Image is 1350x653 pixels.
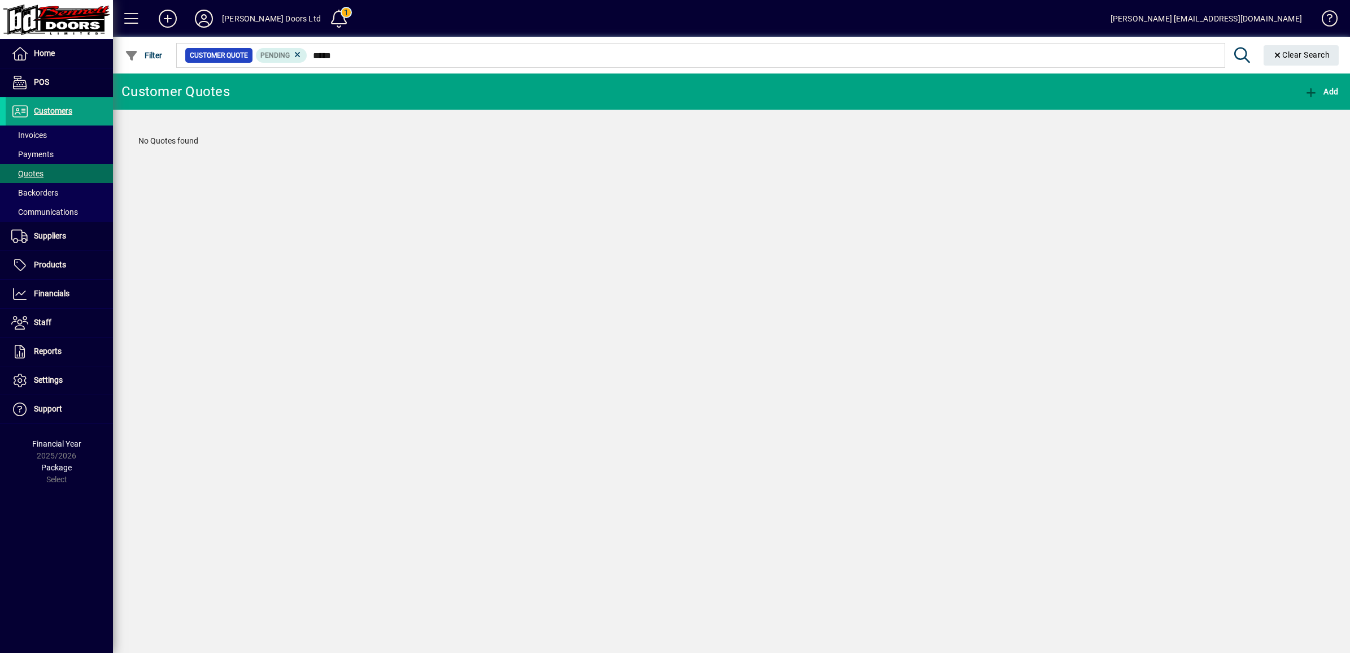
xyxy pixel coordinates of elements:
button: Clear [1264,45,1339,66]
a: Backorders [6,183,113,202]
a: Staff [6,309,113,337]
a: POS [6,68,113,97]
a: Quotes [6,164,113,183]
button: Add [150,8,186,29]
span: Customers [34,106,72,115]
span: Quotes [11,169,43,178]
button: Filter [122,45,166,66]
mat-chip: Pending Status: Pending [256,48,307,63]
span: Pending [260,51,290,59]
span: Add [1304,87,1338,96]
span: Staff [34,318,51,327]
span: Package [41,463,72,472]
div: [PERSON_NAME] Doors Ltd [222,10,321,28]
span: Filter [125,51,163,60]
a: Reports [6,338,113,366]
button: Profile [186,8,222,29]
span: Backorders [11,188,58,197]
a: Invoices [6,126,113,145]
a: Products [6,251,113,279]
div: [PERSON_NAME] [EMAIL_ADDRESS][DOMAIN_NAME] [1111,10,1302,28]
span: Invoices [11,131,47,140]
span: Customer Quote [190,50,248,61]
span: Home [34,49,55,58]
button: Add [1301,81,1341,102]
span: Settings [34,375,63,384]
span: Clear Search [1273,50,1330,59]
a: Suppliers [6,222,113,250]
div: No Quotes found [127,124,1336,158]
a: Settings [6,366,113,395]
a: Communications [6,202,113,222]
a: Payments [6,145,113,164]
span: Payments [11,150,54,159]
a: Home [6,40,113,68]
div: Customer Quotes [121,83,230,101]
span: Support [34,404,62,413]
span: Financial Year [32,439,81,448]
span: Financials [34,289,69,298]
span: POS [34,77,49,87]
span: Reports [34,347,62,356]
a: Financials [6,280,113,308]
a: Support [6,395,113,423]
span: Suppliers [34,231,66,240]
span: Communications [11,207,78,217]
span: Products [34,260,66,269]
a: Knowledge Base [1313,2,1336,39]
